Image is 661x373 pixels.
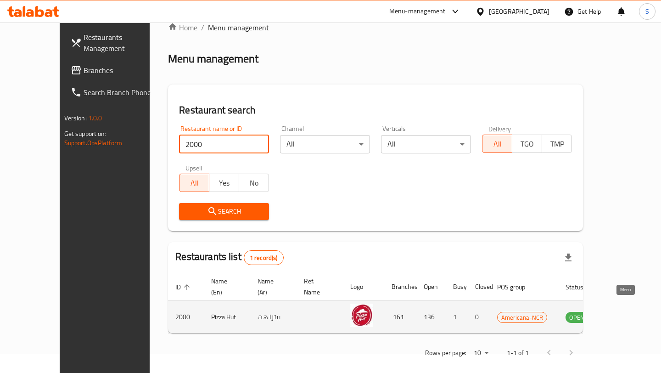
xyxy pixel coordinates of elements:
[350,304,373,327] img: Pizza Hut
[566,312,588,323] span: OPEN
[185,164,202,171] label: Upsell
[239,174,269,192] button: No
[179,135,269,153] input: Search for restaurant name or ID..
[516,137,538,151] span: TGO
[343,273,384,301] th: Logo
[201,22,204,33] li: /
[384,273,416,301] th: Branches
[84,87,162,98] span: Search Branch Phone
[250,301,297,333] td: بيتزا هت
[179,174,209,192] button: All
[168,301,204,333] td: 2000
[209,174,239,192] button: Yes
[183,176,206,190] span: All
[211,276,239,298] span: Name (En)
[88,112,102,124] span: 1.0.0
[244,254,283,262] span: 1 record(s)
[186,206,262,217] span: Search
[204,301,250,333] td: Pizza Hut
[498,312,547,323] span: Americana-NCR
[507,347,529,359] p: 1-1 of 1
[213,176,235,190] span: Yes
[208,22,269,33] span: Menu management
[389,6,446,17] div: Menu-management
[470,346,492,360] div: Rows per page:
[384,301,416,333] td: 161
[63,26,170,59] a: Restaurants Management
[168,51,258,66] h2: Menu management
[280,135,370,153] div: All
[416,273,446,301] th: Open
[416,301,446,333] td: 136
[488,125,511,132] label: Delivery
[546,137,568,151] span: TMP
[168,273,638,333] table: enhanced table
[64,112,87,124] span: Version:
[446,273,468,301] th: Busy
[64,137,123,149] a: Support.OpsPlatform
[512,135,542,153] button: TGO
[381,135,471,153] div: All
[243,176,265,190] span: No
[168,22,197,33] a: Home
[63,59,170,81] a: Branches
[482,135,512,153] button: All
[557,247,579,269] div: Export file
[497,282,537,293] span: POS group
[446,301,468,333] td: 1
[468,273,490,301] th: Closed
[486,137,509,151] span: All
[468,301,490,333] td: 0
[179,203,269,220] button: Search
[566,282,595,293] span: Status
[244,250,284,265] div: Total records count
[425,347,466,359] p: Rows per page:
[304,276,332,298] span: Ref. Name
[175,282,193,293] span: ID
[489,6,549,17] div: [GEOGRAPHIC_DATA]
[84,32,162,54] span: Restaurants Management
[645,6,649,17] span: S
[63,81,170,103] a: Search Branch Phone
[175,250,283,265] h2: Restaurants list
[64,128,106,140] span: Get support on:
[258,276,286,298] span: Name (Ar)
[84,65,162,76] span: Branches
[179,103,572,117] h2: Restaurant search
[168,22,583,33] nav: breadcrumb
[542,135,572,153] button: TMP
